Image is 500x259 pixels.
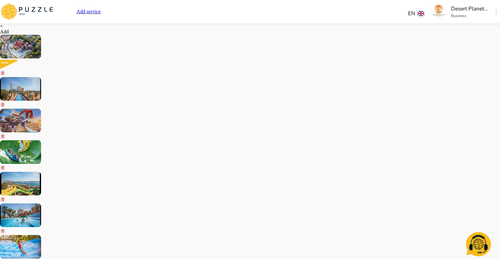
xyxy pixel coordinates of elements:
p: Business [451,13,489,19]
img: profile_picture PuzzleTrip [430,3,447,20]
p: Desert Planet Tourism [451,5,489,13]
p: EN [408,9,415,18]
a: Add service [76,9,101,15]
img: lang [418,11,424,16]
